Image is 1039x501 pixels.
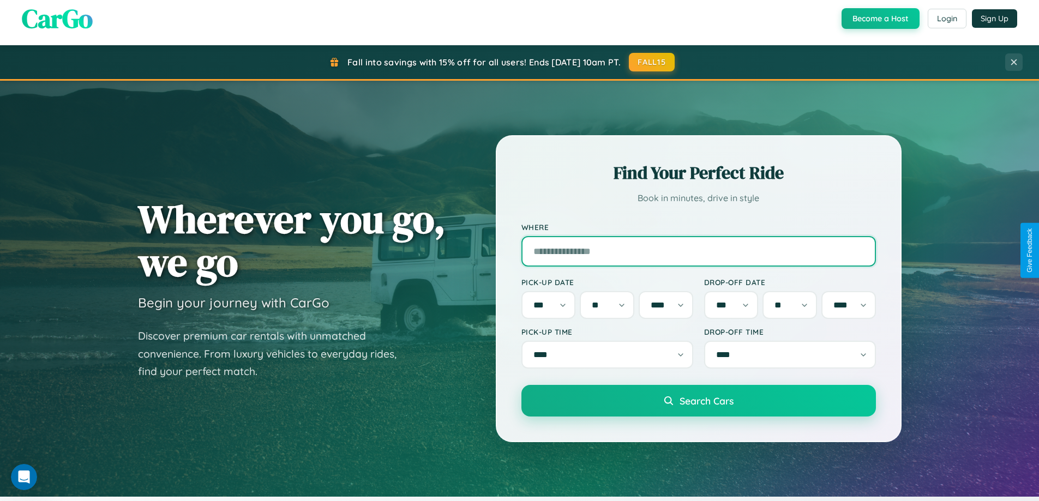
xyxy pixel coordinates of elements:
iframe: Intercom live chat [11,464,37,490]
span: Search Cars [680,395,734,407]
h2: Find Your Perfect Ride [521,161,876,185]
button: Login [928,9,966,28]
label: Drop-off Time [704,327,876,336]
p: Discover premium car rentals with unmatched convenience. From luxury vehicles to everyday rides, ... [138,327,411,381]
span: Fall into savings with 15% off for all users! Ends [DATE] 10am PT. [347,57,621,68]
button: FALL15 [629,53,675,71]
h3: Begin your journey with CarGo [138,294,329,311]
div: Give Feedback [1026,228,1034,273]
button: Sign Up [972,9,1017,28]
label: Drop-off Date [704,277,876,287]
label: Pick-up Date [521,277,693,287]
button: Search Cars [521,385,876,417]
button: Become a Host [842,8,920,29]
h1: Wherever you go, we go [138,197,446,283]
span: CarGo [22,1,93,37]
p: Book in minutes, drive in style [521,190,876,206]
label: Where [521,222,876,232]
label: Pick-up Time [521,327,693,336]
